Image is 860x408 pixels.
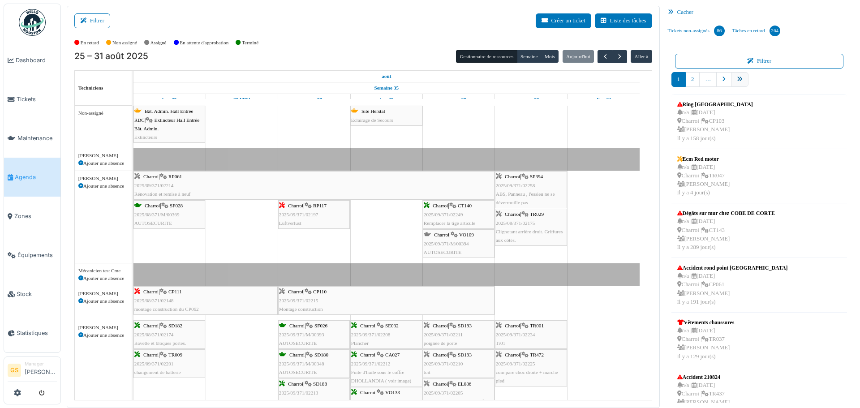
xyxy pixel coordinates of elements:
[17,290,57,298] span: Stock
[17,329,57,337] span: Statistiques
[671,72,686,87] a: 1
[361,108,385,114] span: Site Herstal
[134,298,174,303] span: 2025/08/371/02148
[279,390,318,395] span: 2025/09/371/02213
[17,134,57,142] span: Maintenance
[671,72,847,94] nav: pager
[279,351,349,377] div: |
[424,332,463,337] span: 2025/09/371/02211
[279,332,324,337] span: 2025/09/371/M/00393
[351,322,421,348] div: |
[456,50,517,63] button: Gestionnaire de ressources
[133,150,157,157] span: Maladie
[675,316,737,363] a: Vêtements chaussures n/a |[DATE] Charroi |TR037 [PERSON_NAME]Il y a 129 jour(s)
[351,369,412,383] span: Fuite d'huile sous le coffre DHOLLANDIA ( voir image)
[4,119,60,158] a: Maintenance
[134,183,174,188] span: 2025/09/371/02214
[351,340,369,346] span: Plancher
[351,399,391,404] span: 2025/09/371/02230
[314,323,327,328] span: SF026
[675,207,777,254] a: Dégâts sur mur chez COBE DE CORTE n/a |[DATE] Charroi |CT143 [PERSON_NAME]Il y a 289 jour(s)
[17,95,57,103] span: Tickets
[530,323,544,328] span: TR001
[496,369,558,383] span: coin pare choc droite + marche pied
[168,289,182,294] span: CP111
[433,381,448,387] span: Charroi
[385,323,399,328] span: SE032
[595,13,652,28] button: Liste des tâches
[134,340,186,346] span: Bavette et bloques portes.
[4,275,60,314] a: Stock
[143,174,159,179] span: Charroi
[631,50,652,63] button: Aller à
[536,13,591,28] button: Créer un ticket
[496,172,566,207] div: |
[289,352,305,357] span: Charroi
[170,203,183,208] span: SF028
[677,163,730,198] div: n/a | [DATE] Charroi | TR047 [PERSON_NAME] Il y a 4 jour(s)
[675,98,755,145] a: Ring [GEOGRAPHIC_DATA] n/a |[DATE] Charroi |CP103 [PERSON_NAME]Il y a 158 jour(s)
[612,50,627,63] button: Suivant
[16,56,57,64] span: Dashboard
[424,340,457,346] span: poignée de porte
[424,369,430,375] span: toit
[677,326,735,361] div: n/a | [DATE] Charroi | TR037 [PERSON_NAME] Il y a 129 jour(s)
[279,202,349,228] div: |
[160,94,179,105] a: 25 août 2025
[78,324,128,331] div: [PERSON_NAME]
[134,134,157,140] span: Extincteurs
[385,352,400,357] span: CA027
[496,229,563,243] span: Clignotant arrière droit. Griffures aux côtés.
[677,264,788,272] div: Accident rond point [GEOGRAPHIC_DATA]
[351,361,391,366] span: 2025/09/371/02212
[675,153,732,200] a: Ecm Red motor n/a |[DATE] Charroi |TR047 [PERSON_NAME]Il y a 4 jour(s)
[563,50,594,63] button: Aujourd'hui
[304,94,324,105] a: 27 août 2025
[517,50,542,63] button: Semaine
[288,381,303,387] span: Charroi
[313,381,327,387] span: SD188
[685,72,700,87] a: 2
[288,289,303,294] span: Charroi
[313,289,327,294] span: CP110
[180,39,228,47] label: En attente d'approbation
[78,275,128,282] div: Ajouter une absence
[677,272,788,306] div: n/a | [DATE] Charroi | CP061 [PERSON_NAME] Il y a 191 jour(s)
[279,380,349,406] div: |
[424,231,494,257] div: |
[664,6,855,19] div: Cacher
[78,85,103,90] span: Techniciens
[4,158,60,197] a: Agenda
[677,100,753,108] div: Ring [GEOGRAPHIC_DATA]
[78,331,128,339] div: Ajouter une absence
[242,39,258,47] label: Terminé
[664,19,728,43] a: Tickets non-assignés
[677,373,730,381] div: Accident 210824
[14,212,57,220] span: Zones
[424,241,469,246] span: 2025/09/371/M/00394
[288,203,303,208] span: Charroi
[279,288,494,314] div: |
[134,108,193,122] span: Bât. Admin. Hall Entrée RDC
[433,203,448,208] span: Charroi
[74,51,148,62] h2: 25 – 31 août 2025
[134,351,204,377] div: |
[377,94,396,105] a: 28 août 2025
[424,361,463,366] span: 2025/09/371/02210
[134,202,204,228] div: |
[134,332,174,337] span: 2025/08/371/02174
[4,80,60,119] a: Tickets
[134,288,277,314] div: |
[505,323,520,328] span: Charroi
[313,203,327,208] span: RP117
[677,108,753,143] div: n/a | [DATE] Charroi | CP103 [PERSON_NAME] Il y a 158 jour(s)
[25,361,57,367] div: Manager
[17,251,57,259] span: Équipements
[459,232,474,237] span: VO109
[168,174,182,179] span: RP061
[134,220,172,226] span: AUTOSECURITE
[145,203,160,208] span: Charroi
[424,249,461,255] span: AUTOSECURITE
[458,352,472,357] span: SD193
[78,109,128,117] div: Non-assigné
